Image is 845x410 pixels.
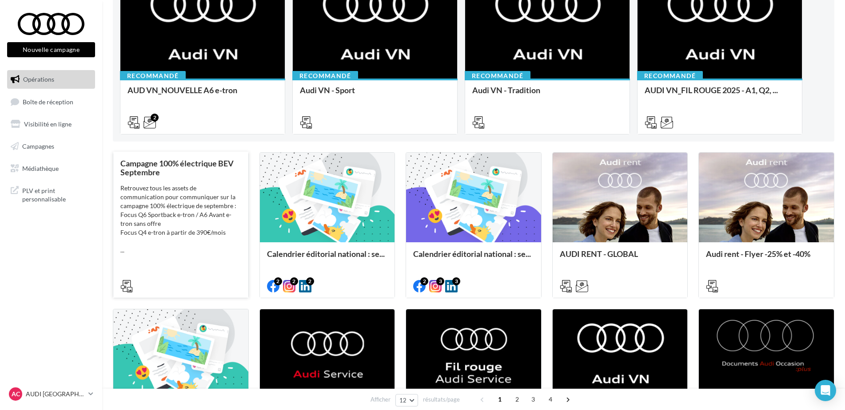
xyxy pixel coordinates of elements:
[151,114,159,122] div: 2
[452,277,460,285] div: 3
[128,85,237,95] span: AUD VN_NOUVELLE A6 e-tron
[274,277,282,285] div: 2
[7,386,95,402] a: AC AUDI [GEOGRAPHIC_DATA]
[290,277,298,285] div: 2
[300,85,355,95] span: Audi VN - Sport
[423,395,460,404] span: résultats/page
[493,392,507,406] span: 1
[371,395,391,404] span: Afficher
[12,390,20,398] span: AC
[292,71,358,81] div: Recommandé
[5,115,97,134] a: Visibilité en ligne
[7,42,95,57] button: Nouvelle campagne
[23,75,54,83] span: Opérations
[5,159,97,178] a: Médiathèque
[436,277,444,285] div: 3
[413,249,531,259] span: Calendrier éditorial national : se...
[5,137,97,156] a: Campagnes
[22,185,92,204] span: PLV et print personnalisable
[543,392,558,406] span: 4
[5,92,97,111] a: Boîte de réception
[26,390,85,398] p: AUDI [GEOGRAPHIC_DATA]
[706,249,810,259] span: Audi rent - Flyer -25% et -40%
[399,397,407,404] span: 12
[815,380,836,401] div: Open Intercom Messenger
[395,394,418,406] button: 12
[120,71,186,81] div: Recommandé
[472,85,540,95] span: Audi VN - Tradition
[22,142,54,150] span: Campagnes
[637,71,703,81] div: Recommandé
[120,184,241,255] div: Retrouvez tous les assets de communication pour communiquer sur la campagne 100% électrique de se...
[267,249,385,259] span: Calendrier éditorial national : se...
[23,98,73,105] span: Boîte de réception
[526,392,540,406] span: 3
[420,277,428,285] div: 2
[465,71,530,81] div: Recommandé
[510,392,524,406] span: 2
[560,249,638,259] span: AUDI RENT - GLOBAL
[24,120,72,128] span: Visibilité en ligne
[306,277,314,285] div: 2
[5,181,97,207] a: PLV et print personnalisable
[120,158,234,177] span: Campagne 100% électrique BEV Septembre
[5,70,97,89] a: Opérations
[22,164,59,172] span: Médiathèque
[645,85,778,95] span: AUDI VN_FIL ROUGE 2025 - A1, Q2, ...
